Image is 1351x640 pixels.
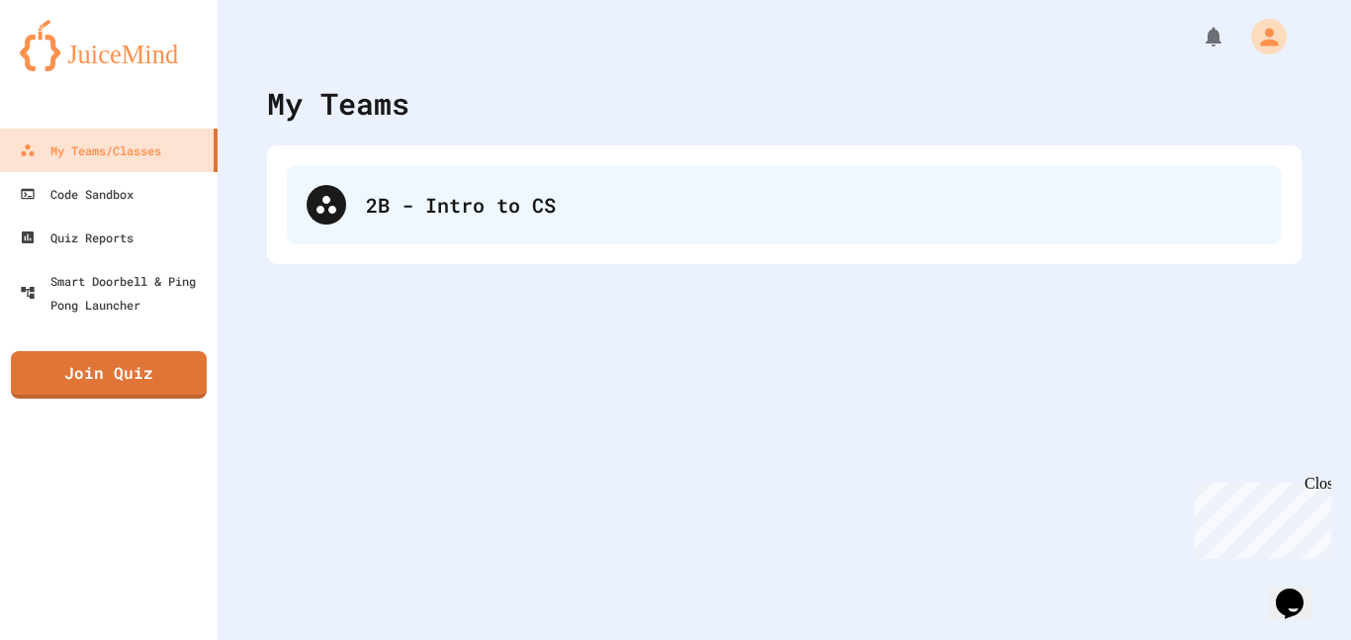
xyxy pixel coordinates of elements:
div: 2B - Intro to CS [366,190,1262,220]
div: Chat with us now!Close [8,8,136,126]
div: Code Sandbox [20,182,134,206]
div: My Teams [267,81,409,126]
div: My Teams/Classes [20,138,161,162]
div: 2B - Intro to CS [287,165,1282,244]
div: My Notifications [1165,20,1230,53]
a: Join Quiz [11,351,207,399]
div: Smart Doorbell & Ping Pong Launcher [20,269,210,317]
iframe: chat widget [1187,475,1331,559]
img: logo-orange.svg [20,20,198,71]
iframe: chat widget [1268,561,1331,620]
div: My Account [1230,14,1292,59]
div: Quiz Reports [20,226,134,249]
